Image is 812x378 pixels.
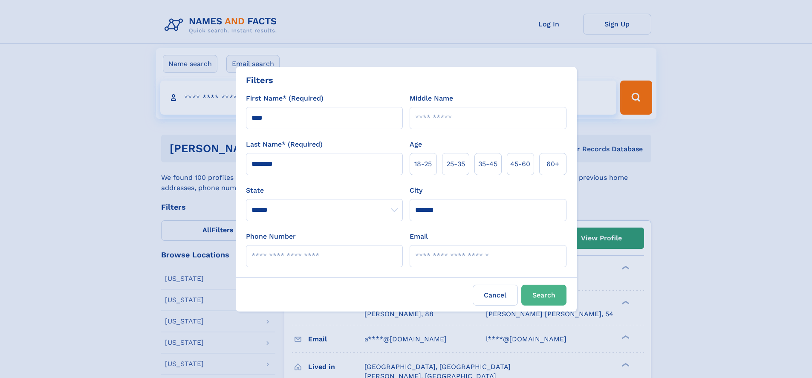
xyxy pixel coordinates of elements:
[546,159,559,169] span: 60+
[410,185,422,196] label: City
[478,159,497,169] span: 35‑45
[410,139,422,150] label: Age
[246,231,296,242] label: Phone Number
[246,139,323,150] label: Last Name* (Required)
[414,159,432,169] span: 18‑25
[510,159,530,169] span: 45‑60
[410,93,453,104] label: Middle Name
[473,285,518,306] label: Cancel
[246,93,324,104] label: First Name* (Required)
[446,159,465,169] span: 25‑35
[410,231,428,242] label: Email
[521,285,566,306] button: Search
[246,74,273,87] div: Filters
[246,185,403,196] label: State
